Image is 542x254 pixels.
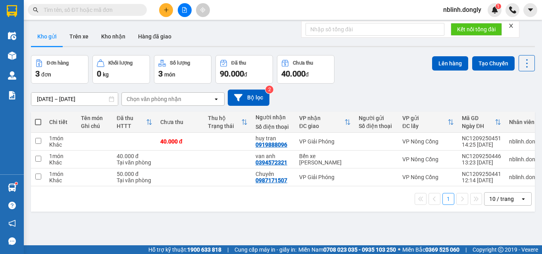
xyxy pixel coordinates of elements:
div: VP Giải Phóng [299,138,351,145]
div: Đã thu [231,60,246,66]
div: 0987171507 [256,177,287,183]
div: Mã GD [462,115,495,121]
img: warehouse-icon [8,183,16,192]
div: Chưa thu [160,119,200,125]
button: Tạo Chuyến [472,56,515,71]
span: 0 [97,69,101,78]
button: Số lượng3món [154,55,211,84]
span: copyright [498,247,504,252]
span: aim [200,7,206,13]
button: Đơn hàng3đơn [31,55,88,84]
div: Số lượng [170,60,190,66]
span: đ [244,71,247,78]
div: 13:23 [DATE] [462,159,501,166]
div: VP Nông Cống [402,174,454,180]
sup: 2 [265,86,273,94]
div: Trạng thái [208,123,241,129]
svg: open [213,96,219,102]
span: Miền Bắc [402,245,459,254]
span: | [465,245,467,254]
button: file-add [178,3,192,17]
th: Toggle SortBy [398,112,458,133]
th: Toggle SortBy [204,112,252,133]
input: Select a date range. [31,93,118,105]
div: Ngày ĐH [462,123,495,129]
div: 1 món [49,153,73,159]
span: 3 [158,69,163,78]
strong: 1900 633 818 [187,246,221,253]
span: kg [103,71,109,78]
span: caret-down [527,6,534,13]
div: Ghi chú [81,123,109,129]
div: Đã thu [117,115,146,121]
span: 40.000 [281,69,306,78]
span: | [227,245,229,254]
img: solution-icon [8,91,16,99]
div: huy tran [256,135,291,141]
div: 10 / trang [489,195,514,203]
div: Chuyên [256,171,291,177]
div: VP nhận [299,115,344,121]
svg: open [520,196,527,202]
span: nblinh.dongly [437,5,488,15]
span: Cung cấp máy in - giấy in: [234,245,296,254]
div: Số điện thoại [359,123,394,129]
button: Chưa thu40.000đ [277,55,334,84]
button: Kho gửi [31,27,63,46]
div: 1 món [49,171,73,177]
th: Toggle SortBy [458,112,505,133]
div: Người nhận [256,114,291,120]
div: Khác [49,159,73,166]
button: aim [196,3,210,17]
img: warehouse-icon [8,71,16,80]
span: 3 [35,69,40,78]
button: Kho nhận [95,27,132,46]
div: VP Nông Cống [402,156,454,162]
img: warehouse-icon [8,32,16,40]
div: 0394572321 [256,159,287,166]
div: Khác [49,177,73,183]
div: Khác [49,141,73,148]
div: Chưa thu [293,60,313,66]
button: Khối lượng0kg [92,55,150,84]
div: van anh [256,153,291,159]
strong: 0708 023 035 - 0935 103 250 [323,246,396,253]
div: 0919888096 [256,141,287,148]
input: Nhập số tổng đài [306,23,444,36]
div: NC1209250451 [462,135,501,141]
span: 1 [497,4,500,9]
div: Bến xe [PERSON_NAME] [299,153,351,166]
span: đơn [41,71,51,78]
button: Kết nối tổng đài [451,23,502,36]
div: Người gửi [359,115,394,121]
span: đ [306,71,309,78]
span: file-add [182,7,187,13]
div: Khối lượng [108,60,133,66]
span: 90.000 [220,69,244,78]
div: VP gửi [402,115,448,121]
div: Tại văn phòng [117,177,152,183]
div: Số điện thoại [256,124,291,130]
sup: 1 [15,182,17,185]
sup: 1 [496,4,501,9]
div: VP Nông Cống [402,138,454,145]
div: 14:25 [DATE] [462,141,501,148]
div: NC1209250446 [462,153,501,159]
div: Chi tiết [49,119,73,125]
img: logo-vxr [7,5,17,17]
span: search [33,7,38,13]
span: plus [163,7,169,13]
button: caret-down [523,3,537,17]
button: Bộ lọc [228,90,269,106]
div: Tại văn phòng [117,159,152,166]
span: Hỗ trợ kỹ thuật: [148,245,221,254]
div: 40.000 đ [117,153,152,159]
span: món [164,71,175,78]
button: plus [159,3,173,17]
span: notification [8,220,16,227]
input: Tìm tên, số ĐT hoặc mã đơn [44,6,137,14]
div: Chọn văn phòng nhận [127,95,181,103]
div: Tên món [81,115,109,121]
span: question-circle [8,202,16,209]
img: warehouse-icon [8,52,16,60]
